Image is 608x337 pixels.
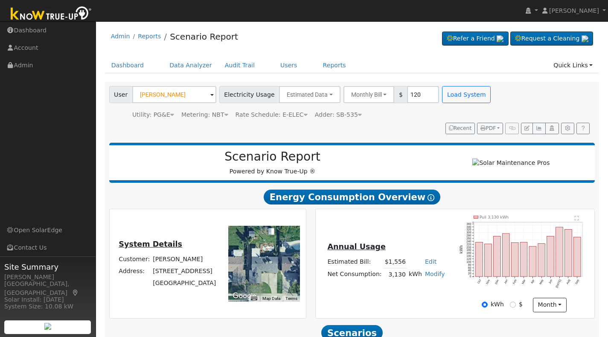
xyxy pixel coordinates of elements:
img: Solar Maintenance Pros [472,158,550,167]
a: Data Analyzer [163,58,218,73]
td: [GEOGRAPHIC_DATA] [151,277,218,289]
text: Jan [503,279,508,284]
img: Know True-Up [6,5,96,24]
div: Utility: PG&E [132,110,174,119]
a: Map [72,289,79,296]
rect: onclick="" [512,242,519,277]
text: 80 [468,263,471,266]
input: kWh [482,302,488,308]
text: Jun [548,279,553,284]
text: 340 [467,225,471,228]
a: Quick Links [547,58,599,73]
text: Oct [477,279,482,284]
button: Load System [442,86,491,103]
u: System Details [119,240,182,248]
button: month [533,298,567,312]
button: Login As [545,123,559,135]
i: Show Help [428,194,434,201]
td: 3,130 [383,268,407,281]
text: Feb [512,279,517,285]
span: Alias: None [236,111,308,118]
td: Customer: [117,253,151,265]
text: 100 [467,260,471,263]
td: Address: [117,265,151,277]
a: Edit [425,258,436,265]
a: Request a Cleaning [510,32,593,46]
text: Sep [575,279,580,285]
img: retrieve [44,323,51,330]
text: Pull 3,130 kWh [480,214,509,219]
input: Select a User [132,86,216,103]
text: 40 [468,269,471,272]
text: [DATE] [555,279,562,288]
text: 0 [470,275,471,278]
rect: onclick="" [574,237,581,277]
text: May [539,279,544,285]
button: Estimated Data [279,86,340,103]
rect: onclick="" [503,233,510,277]
div: [PERSON_NAME] [4,273,91,282]
span: Site Summary [4,261,91,273]
text: Apr [530,278,535,284]
rect: onclick="" [485,244,492,276]
div: Metering: NBT [181,110,228,119]
rect: onclick="" [494,236,501,277]
span: PDF [480,125,496,131]
button: Edit User [521,123,533,135]
div: System Size: 10.08 kW [4,302,91,311]
a: Admin [111,33,130,40]
label: kWh [491,300,504,309]
button: Monthly Bill [343,86,395,103]
rect: onclick="" [476,242,483,277]
text: Mar [521,278,527,284]
a: Dashboard [105,58,151,73]
td: kWh [407,268,423,281]
text: 200 [467,245,471,248]
rect: onclick="" [538,243,545,276]
td: Estimated Bill: [326,256,383,268]
label: $ [519,300,523,309]
button: Map Data [262,296,280,302]
text: Dec [495,278,500,284]
a: Users [274,58,304,73]
span: $ [394,86,407,103]
span: [PERSON_NAME] [549,7,599,14]
span: User [109,86,133,103]
button: PDF [477,123,503,135]
text: 320 [467,228,471,231]
rect: onclick="" [529,246,536,277]
text: 140 [467,254,471,257]
span: Electricity Usage [219,86,279,103]
button: Keyboard shortcuts [251,296,257,302]
u: Annual Usage [327,242,385,251]
a: Scenario Report [170,32,238,42]
text: 260 [467,237,471,240]
text: 180 [467,248,471,251]
text: 60 [468,266,471,269]
text: Aug [566,279,571,285]
div: Solar Install: [DATE] [4,295,91,304]
text: 220 [467,242,471,245]
text: 20 [468,272,471,275]
a: Open this area in Google Maps (opens a new window) [230,291,259,302]
a: Reports [317,58,352,73]
a: Terms (opens in new tab) [285,296,297,301]
button: Recent [445,123,475,135]
a: Audit Trail [218,58,261,73]
td: [PERSON_NAME] [151,253,218,265]
text: 240 [467,239,471,242]
a: Reports [138,33,161,40]
button: Multi-Series Graph [532,123,546,135]
button: Settings [561,123,574,135]
input: $ [510,302,516,308]
span: Energy Consumption Overview [264,190,440,205]
div: Powered by Know True-Up ® [113,150,432,176]
td: $1,556 [383,256,407,268]
text: 160 [467,251,471,254]
h2: Scenario Report [118,150,427,164]
text:  [575,216,579,220]
text: 280 [467,234,471,237]
text: Nov [486,278,491,284]
img: Google [230,291,259,302]
rect: onclick="" [565,229,572,277]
